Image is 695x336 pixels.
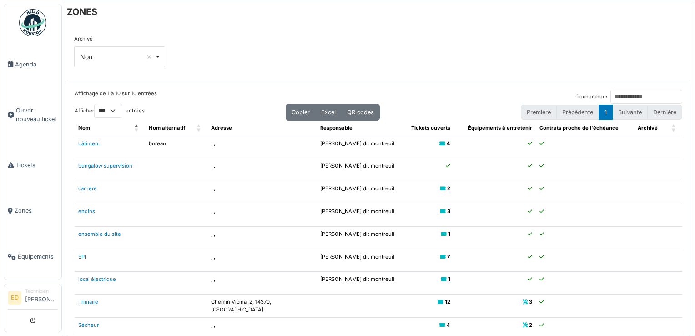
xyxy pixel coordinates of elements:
[196,121,202,136] span: Nom alternatif: Activate to sort
[78,322,99,328] a: Sécheur
[18,252,58,261] span: Équipements
[320,230,396,238] p: [PERSON_NAME] dit montreuil
[286,104,316,121] button: Copier
[16,161,58,169] span: Tickets
[468,125,532,131] span: Équipements à entretenir
[75,104,145,118] label: Afficher entrées
[207,272,317,295] td: , ,
[78,163,132,169] a: bungalow supervision
[411,125,450,131] span: Tickets ouverts
[4,87,61,142] a: Ouvrir nouveau ticket
[207,317,317,333] td: , ,
[320,275,396,283] p: [PERSON_NAME] dit montreuil
[78,231,121,237] a: ensemble du site
[16,106,58,123] span: Ouvrir nouveau ticket
[4,234,61,280] a: Équipements
[74,35,93,43] label: Archivé
[8,288,58,310] a: ED Technicien[PERSON_NAME]
[320,162,396,170] p: [PERSON_NAME] dit montreuil
[145,52,154,61] button: Remove item: 'false'
[529,299,532,305] b: 3
[539,125,619,131] span: Contrats proche de l'échéance
[4,188,61,234] a: Zones
[341,104,380,121] button: QR codes
[207,226,317,249] td: , ,
[78,125,90,131] span: Nom
[529,322,532,328] b: 2
[576,93,607,101] label: Rechercher :
[448,231,450,237] b: 1
[67,6,97,17] h6: ZONES
[320,125,353,131] span: Responsable
[321,109,336,116] span: Excel
[149,125,185,131] span: Nom alternatif
[447,254,450,260] b: 7
[447,322,450,328] b: 4
[19,9,46,36] img: Badge_color-CXgf-gQk.svg
[315,104,342,121] button: Excel
[94,104,122,118] select: Afficherentrées
[25,288,58,295] div: Technicien
[207,136,317,158] td: , ,
[320,140,396,148] p: [PERSON_NAME] dit montreuil
[448,276,450,282] b: 1
[4,41,61,87] a: Agenda
[145,136,207,158] td: bureau
[78,208,95,214] a: engins
[445,299,450,305] b: 12
[207,295,317,318] td: Chemin Vicinal 2, 14370, [GEOGRAPHIC_DATA]
[207,204,317,226] td: , ,
[320,208,396,215] p: [PERSON_NAME] dit montreuil
[80,52,154,61] div: Non
[671,121,677,136] span: Archivé: Activate to sort
[292,109,310,116] span: Copier
[78,276,116,282] a: local électrique
[75,90,157,104] div: Affichage de 1 à 10 sur 10 entrées
[78,185,97,192] a: carrière
[78,299,98,305] a: Primaire
[447,185,450,192] b: 2
[447,208,450,214] b: 3
[15,206,58,215] span: Zones
[447,140,450,147] b: 4
[320,253,396,261] p: [PERSON_NAME] dit montreuil
[599,105,613,120] button: 1
[4,142,61,188] a: Tickets
[25,288,58,307] li: [PERSON_NAME]
[78,140,100,147] a: bâtiment
[207,181,317,204] td: , ,
[207,249,317,272] td: , ,
[211,125,232,131] span: Adresse
[347,109,374,116] span: QR codes
[638,125,658,131] span: Archivé
[78,254,86,260] a: EPI
[8,291,21,305] li: ED
[134,121,140,136] span: Nom: Activate to invert sorting
[320,185,396,193] p: [PERSON_NAME] dit montreuil
[207,158,317,181] td: , ,
[521,105,682,120] nav: pagination
[15,60,58,69] span: Agenda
